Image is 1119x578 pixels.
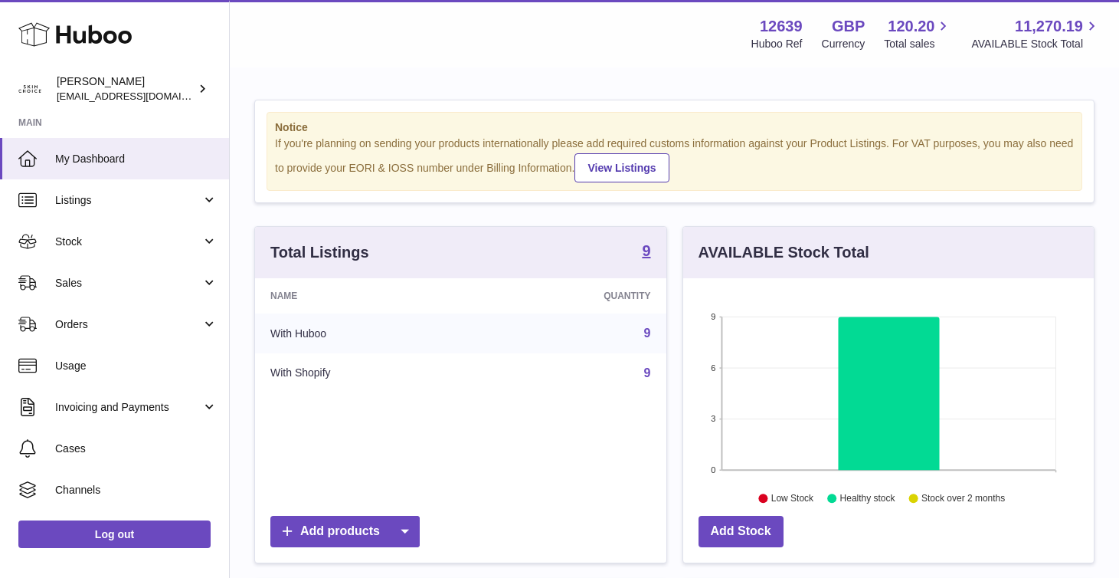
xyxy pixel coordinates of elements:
[55,152,218,166] span: My Dashboard
[644,366,651,379] a: 9
[921,493,1005,504] text: Stock over 2 months
[18,77,41,100] img: admin@skinchoice.com
[55,442,218,456] span: Cases
[270,242,369,263] h3: Total Listings
[711,465,715,475] text: 0
[884,37,952,51] span: Total sales
[642,243,650,261] a: 9
[255,353,476,393] td: With Shopify
[822,37,865,51] div: Currency
[711,414,715,423] text: 3
[55,359,218,373] span: Usage
[57,90,225,102] span: [EMAIL_ADDRESS][DOMAIN_NAME]
[255,278,476,314] th: Name
[832,16,865,37] strong: GBP
[55,483,218,498] span: Channels
[884,16,952,51] a: 120.20 Total sales
[699,516,784,547] a: Add Stock
[275,120,1074,135] strong: Notice
[55,400,201,415] span: Invoicing and Payments
[751,37,803,51] div: Huboo Ref
[711,363,715,373] text: 6
[760,16,803,37] strong: 12639
[644,327,651,340] a: 9
[270,516,420,547] a: Add products
[771,493,813,504] text: Low Stock
[711,312,715,321] text: 9
[55,235,201,249] span: Stock
[476,278,666,314] th: Quantity
[1015,16,1083,37] span: 11,270.19
[888,16,934,37] span: 120.20
[642,243,650,258] strong: 9
[18,521,211,548] a: Log out
[57,74,195,103] div: [PERSON_NAME]
[971,16,1101,51] a: 11,270.19 AVAILABLE Stock Total
[574,153,669,182] a: View Listings
[55,193,201,208] span: Listings
[971,37,1101,51] span: AVAILABLE Stock Total
[55,317,201,332] span: Orders
[839,493,895,504] text: Healthy stock
[55,276,201,291] span: Sales
[255,314,476,353] td: With Huboo
[275,136,1074,182] div: If you're planning on sending your products internationally please add required customs informati...
[699,242,869,263] h3: AVAILABLE Stock Total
